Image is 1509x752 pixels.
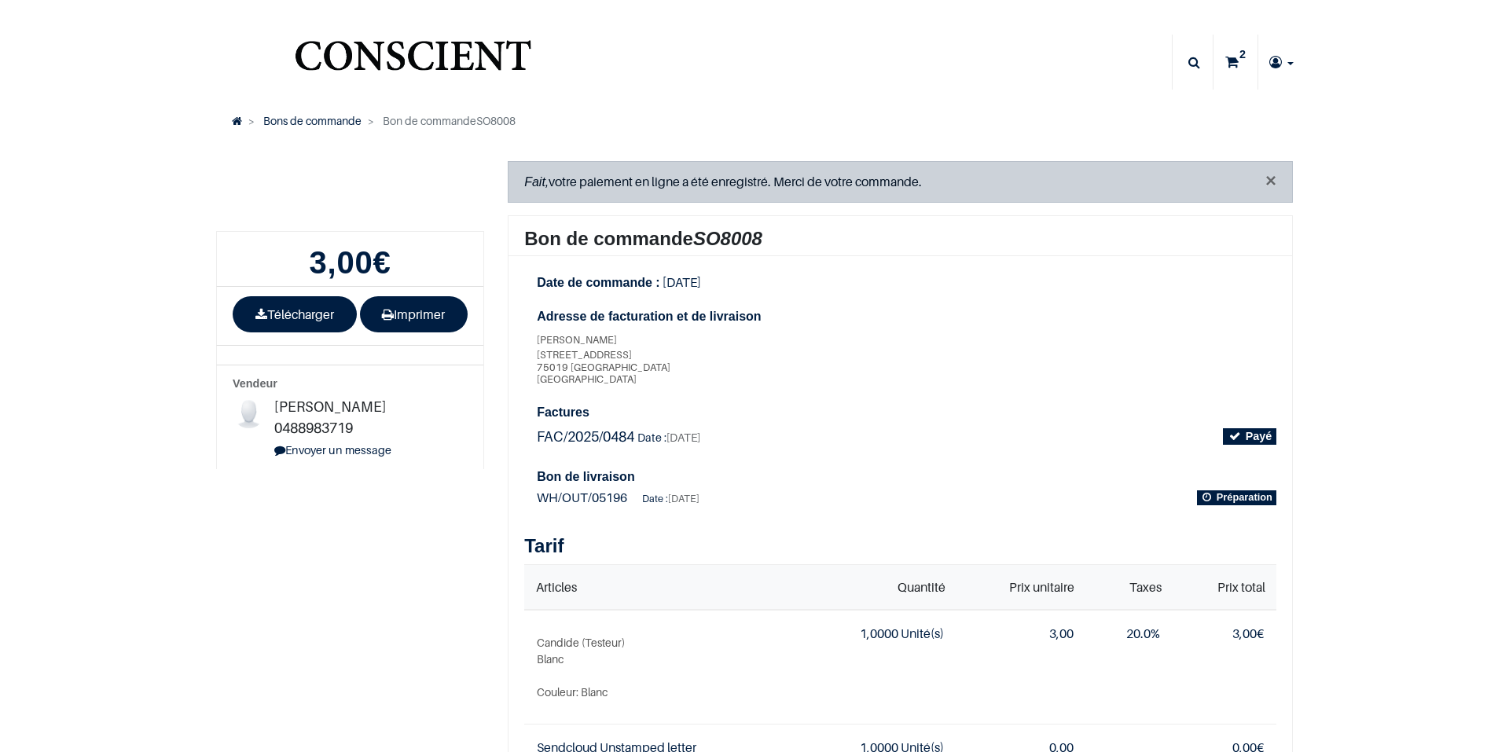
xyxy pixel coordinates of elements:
span: 3,00 [1232,625,1257,641]
button: Annuler [1265,171,1276,190]
p: Candide (Testeur) Blanc Couleur: Blanc [537,634,784,700]
span: votre paiement en ligne a été enregistré. Merci de votre commande. [524,174,921,189]
a: Logo of Conscient [292,31,534,94]
span: Unité(s) [901,625,944,641]
span: € [1232,625,1264,641]
li: SO8008 [362,112,516,130]
span: [STREET_ADDRESS] 75019 [GEOGRAPHIC_DATA] [GEOGRAPHIC_DATA] [537,349,894,386]
a: Accueil [232,114,242,127]
th: Quantité [796,565,956,610]
b: € [306,243,395,281]
span: FAC/2025/0484 [537,428,634,445]
span: 0488983719 [274,418,353,435]
span: [DATE] [666,431,700,444]
div: 3,00 [969,623,1073,644]
strong: Factures [537,402,1276,423]
div: Date : [642,490,699,508]
a: Envoyer un message [274,442,391,455]
span: Taxes [1129,579,1162,595]
span: Prix total [1217,579,1265,595]
h3: Tarif [524,534,1276,558]
span: 3,00 [306,243,375,281]
a: Imprimer [360,295,468,332]
div: Date : [637,429,700,446]
span: 20.0% [1126,625,1160,641]
span: [PERSON_NAME] [537,333,617,346]
b: Préparation [1215,491,1272,503]
img: Contact [233,394,265,427]
th: Prix unitaire [956,565,1085,610]
b: Payé [1246,429,1272,442]
span: 1,0000 [860,625,898,641]
a: Candide (Testeur)Blanc Couleur: Blanc [537,634,784,700]
h2: Bon de commande [524,229,1276,249]
span: Bon de commande [383,114,476,127]
a: FAC/2025/0484 [537,428,637,445]
strong: Adresse de facturation et de livraison [537,306,894,327]
img: Conscient [292,31,534,94]
a: Bons de commande [263,114,362,127]
sup: 2 [1235,46,1250,62]
span: [DATE] [668,493,699,504]
i: Fait, [524,174,548,189]
strong: Vendeur [233,376,277,389]
a: WH/OUT/05196 [537,490,630,505]
span: [PERSON_NAME] [274,397,386,413]
span: WH/OUT/05196 [537,490,627,505]
a: Télécharger [233,295,357,332]
em: SO8008 [692,227,766,250]
a: 2 [1213,35,1257,90]
strong: Date de commande : [537,274,659,290]
span: [DATE] [661,274,699,290]
th: Articles [524,565,796,610]
strong: Bon de livraison [537,468,631,484]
